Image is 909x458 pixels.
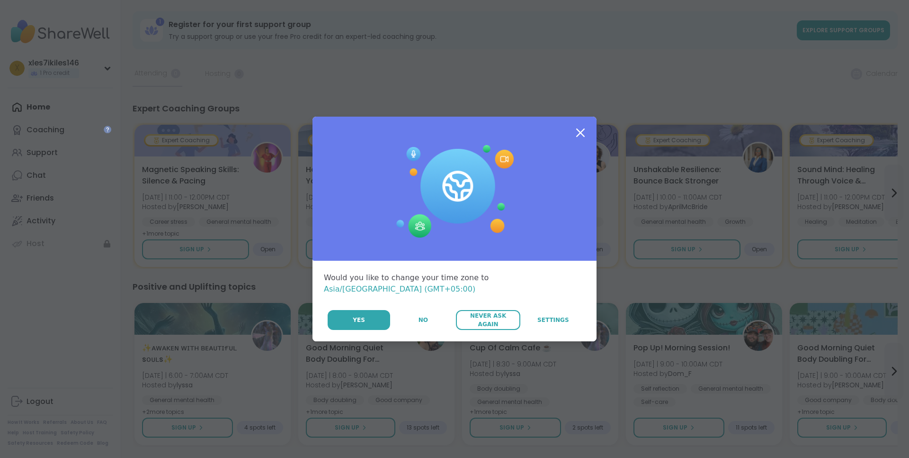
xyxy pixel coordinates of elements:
iframe: Spotlight [104,126,111,133]
img: Session Experience [395,145,514,238]
span: Asia/[GEOGRAPHIC_DATA] (GMT+05:00) [324,284,475,293]
button: Never Ask Again [456,310,520,330]
span: No [419,316,428,324]
a: Settings [521,310,585,330]
button: Yes [328,310,390,330]
span: Yes [353,316,365,324]
button: No [391,310,455,330]
div: Would you like to change your time zone to [324,272,585,295]
span: Never Ask Again [461,311,515,329]
span: Settings [537,316,569,324]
